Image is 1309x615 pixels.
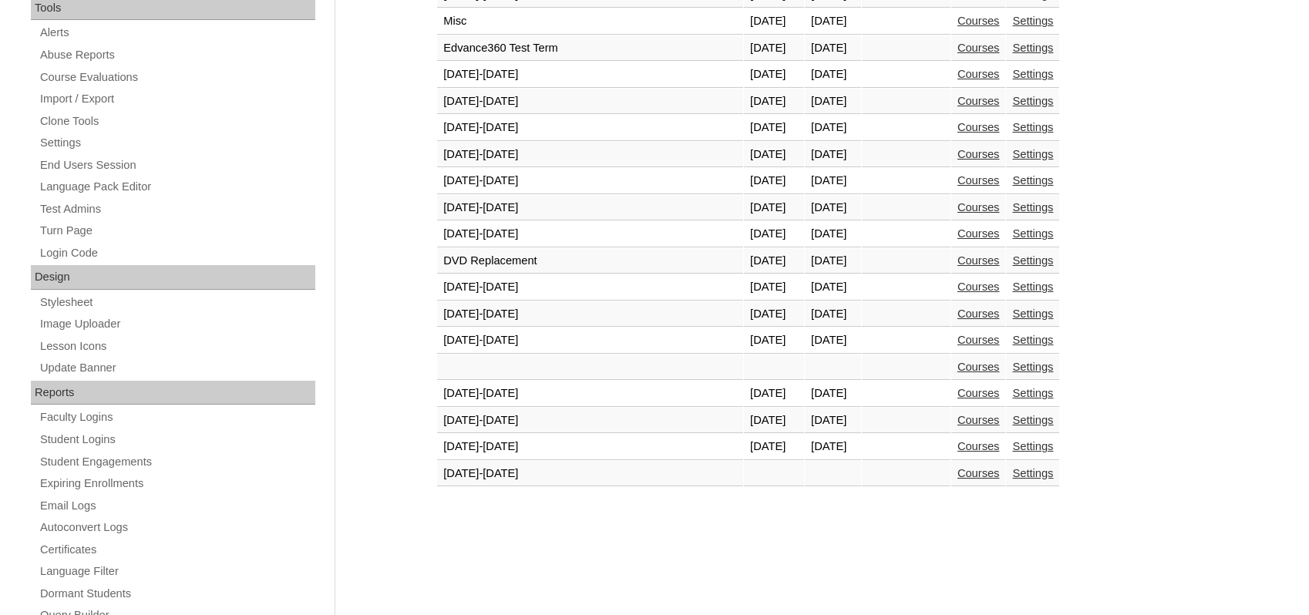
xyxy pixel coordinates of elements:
a: Course Evaluations [39,68,315,87]
td: [DATE]-[DATE] [437,328,743,354]
a: Settings [1012,307,1053,320]
td: [DATE]-[DATE] [437,89,743,115]
td: [DATE] [744,89,804,115]
td: [DATE]-[DATE] [437,115,743,141]
td: Misc [437,8,743,35]
a: Courses [957,95,1000,107]
td: [DATE] [805,221,861,247]
a: Abuse Reports [39,45,315,65]
div: Reports [31,381,315,405]
td: [DATE] [805,35,861,62]
td: [DATE] [744,115,804,141]
a: Courses [957,254,1000,267]
a: Courses [957,227,1000,240]
a: Courses [957,174,1000,187]
a: Student Logins [39,430,315,449]
td: [DATE] [805,168,861,194]
a: Language Filter [39,562,315,581]
td: [DATE] [744,274,804,301]
a: Courses [957,440,1000,452]
td: [DATE]-[DATE] [437,62,743,88]
a: Settings [1012,174,1053,187]
a: Courses [957,467,1000,479]
a: Update Banner [39,358,315,378]
td: [DATE] [744,221,804,247]
td: Edvance360 Test Term [437,35,743,62]
a: Courses [957,361,1000,373]
a: Certificates [39,540,315,560]
a: Settings [1012,440,1053,452]
a: Settings [1012,15,1053,27]
td: [DATE]-[DATE] [437,301,743,328]
a: Settings [1012,68,1053,80]
a: Stylesheet [39,293,315,312]
a: Language Pack Editor [39,177,315,197]
a: Courses [957,334,1000,346]
a: Courses [957,42,1000,54]
a: Settings [1012,281,1053,293]
td: [DATE] [744,8,804,35]
td: [DATE] [805,248,861,274]
a: Courses [957,281,1000,293]
td: [DATE] [805,381,861,407]
a: Settings [1012,42,1053,54]
td: [DATE] [744,62,804,88]
a: Login Code [39,244,315,263]
td: [DATE] [744,328,804,354]
a: Student Engagements [39,452,315,472]
td: [DATE] [744,434,804,460]
td: [DATE] [805,142,861,168]
td: [DATE]-[DATE] [437,408,743,434]
a: Import / Export [39,89,315,109]
td: [DATE] [805,62,861,88]
a: Alerts [39,23,315,42]
a: Settings [1012,334,1053,346]
a: Settings [1012,148,1053,160]
a: Courses [957,68,1000,80]
a: Courses [957,15,1000,27]
td: [DATE] [744,408,804,434]
td: [DATE] [805,328,861,354]
td: [DATE] [805,115,861,141]
div: Design [31,265,315,290]
td: [DATE]-[DATE] [437,142,743,168]
a: Email Logs [39,496,315,516]
td: [DATE]-[DATE] [437,381,743,407]
a: End Users Session [39,156,315,175]
td: [DATE] [805,195,861,221]
td: [DATE] [805,301,861,328]
a: Courses [957,121,1000,133]
a: Faculty Logins [39,408,315,427]
a: Settings [1012,361,1053,373]
td: [DATE] [744,301,804,328]
a: Courses [957,148,1000,160]
a: Courses [957,307,1000,320]
a: Lesson Icons [39,337,315,356]
a: Turn Page [39,221,315,240]
td: [DATE] [744,35,804,62]
a: Settings [1012,227,1053,240]
a: Settings [1012,254,1053,267]
td: [DATE] [805,8,861,35]
a: Test Admins [39,200,315,219]
a: Courses [957,387,1000,399]
td: [DATE]-[DATE] [437,434,743,460]
a: Courses [957,201,1000,213]
a: Settings [39,133,315,153]
td: [DATE] [805,434,861,460]
td: [DATE] [805,89,861,115]
a: Settings [1012,467,1053,479]
td: [DATE] [805,408,861,434]
td: DVD Replacement [437,248,743,274]
td: [DATE]-[DATE] [437,461,743,487]
td: [DATE]-[DATE] [437,274,743,301]
td: [DATE] [805,274,861,301]
a: Settings [1012,95,1053,107]
a: Settings [1012,201,1053,213]
a: Settings [1012,387,1053,399]
td: [DATE] [744,195,804,221]
a: Settings [1012,414,1053,426]
td: [DATE] [744,168,804,194]
td: [DATE] [744,248,804,274]
td: [DATE]-[DATE] [437,195,743,221]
